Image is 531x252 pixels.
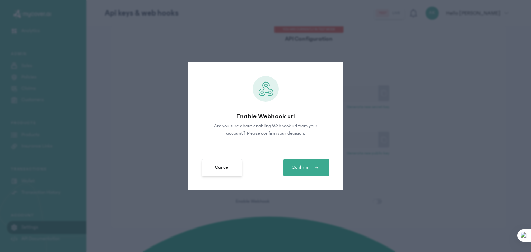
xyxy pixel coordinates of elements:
button: Cancel [202,159,242,176]
button: Confirm [283,159,329,176]
p: Enable Webhook url [202,112,329,121]
span: Cancel [215,164,229,171]
p: Are you sure about enabling Webhook url from your account? Please confirm your decision. [207,123,324,137]
span: Confirm [292,164,308,171]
